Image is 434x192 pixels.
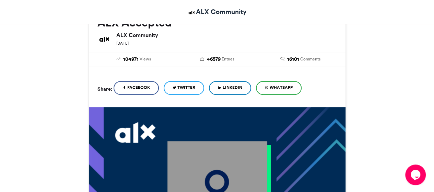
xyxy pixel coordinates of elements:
[300,56,320,62] span: Comments
[140,56,151,62] span: Views
[116,32,337,38] h6: ALX Community
[287,56,299,63] span: 16101
[177,84,195,91] span: Twitter
[207,56,220,63] span: 46579
[187,8,196,17] img: ALX Community
[209,81,251,95] a: LinkedIn
[256,81,302,95] a: WhatsApp
[123,56,139,63] span: 104971
[97,16,337,29] h2: ALX Accepted
[114,81,159,95] a: Facebook
[223,84,242,91] span: LinkedIn
[97,32,111,46] img: ALX Community
[405,165,427,185] iframe: chat widget
[97,56,171,63] a: 104971 Views
[270,84,293,91] span: WhatsApp
[127,84,150,91] span: Facebook
[180,56,254,63] a: 46579 Entries
[221,56,234,62] span: Entries
[164,81,204,95] a: Twitter
[116,41,129,46] small: [DATE]
[97,84,112,93] h5: Share:
[264,56,337,63] a: 16101 Comments
[187,7,247,17] a: ALX Community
